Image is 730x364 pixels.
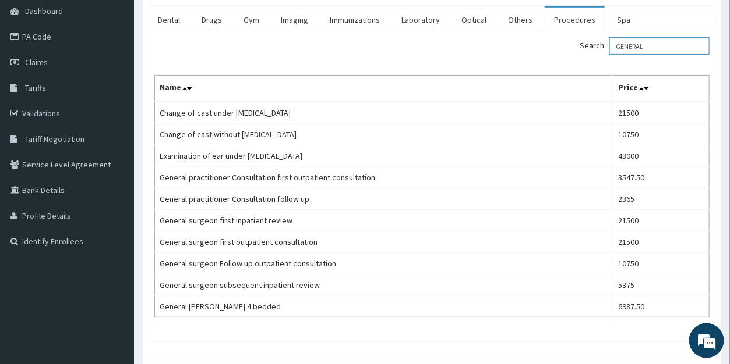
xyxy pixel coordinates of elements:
[155,102,613,124] td: Change of cast under [MEDICAL_DATA]
[6,241,222,282] textarea: Type your message and hit 'Enter'
[613,296,710,317] td: 6987.50
[499,8,542,32] a: Others
[149,8,189,32] a: Dental
[452,8,496,32] a: Optical
[155,145,613,167] td: Examination of ear under [MEDICAL_DATA]
[61,65,196,80] div: Chat with us now
[613,145,710,167] td: 43000
[22,58,47,87] img: d_794563401_company_1708531726252_794563401
[613,210,710,231] td: 21500
[155,167,613,188] td: General practitioner Consultation first outpatient consultation
[155,124,613,145] td: Change of cast without [MEDICAL_DATA]
[155,76,613,102] th: Name
[580,37,710,55] label: Search:
[271,8,318,32] a: Imaging
[608,8,640,32] a: Spa
[545,8,605,32] a: Procedures
[25,134,84,144] span: Tariff Negotiation
[155,210,613,231] td: General surgeon first inpatient review
[613,76,710,102] th: Price
[613,253,710,274] td: 10750
[613,167,710,188] td: 3547.50
[613,124,710,145] td: 10750
[392,8,449,32] a: Laboratory
[25,83,46,93] span: Tariffs
[155,231,613,253] td: General surgeon first outpatient consultation
[25,57,48,67] span: Claims
[613,188,710,210] td: 2365
[613,274,710,296] td: 5375
[155,253,613,274] td: General surgeon Follow up outpatient consultation
[68,108,161,226] span: We're online!
[613,102,710,124] td: 21500
[192,8,231,32] a: Drugs
[155,188,613,210] td: General practitioner Consultation follow up
[25,6,63,16] span: Dashboard
[191,6,219,34] div: Minimize live chat window
[613,231,710,253] td: 21500
[234,8,269,32] a: Gym
[155,296,613,317] td: General [PERSON_NAME] 4 bedded
[155,274,613,296] td: General surgeon subsequent inpatient review
[609,37,710,55] input: Search:
[320,8,389,32] a: Immunizations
